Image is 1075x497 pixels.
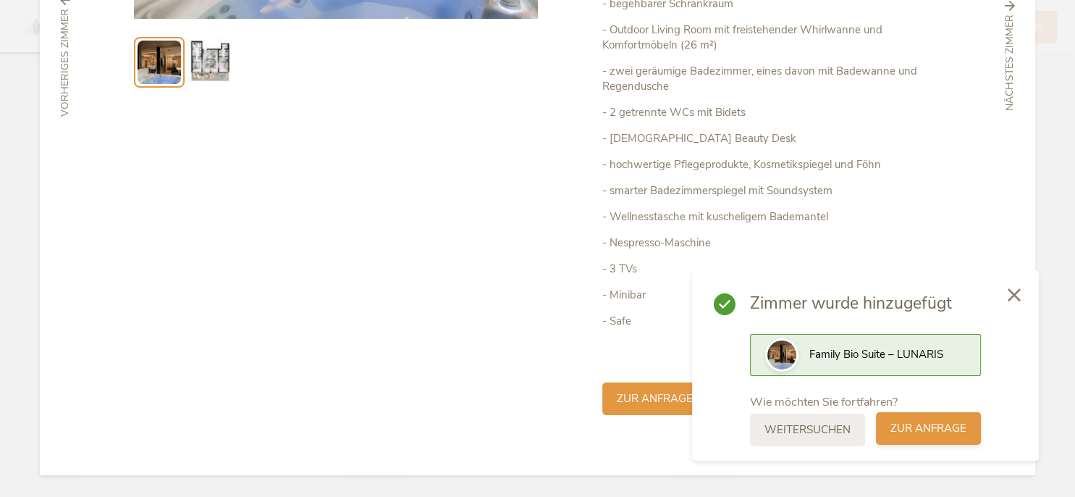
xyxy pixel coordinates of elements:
[809,347,943,362] span: Family Bio Suite – LUNARIS
[602,235,941,251] p: - Nespresso-Maschine
[602,131,941,146] p: - [DEMOGRAPHIC_DATA] Beauty Desk
[750,292,981,315] span: Zimmer wurde hinzugefügt
[602,288,941,303] p: - Minibar
[617,391,765,406] span: zur Anfrage hinzufügen
[138,41,181,84] img: Preview
[602,105,941,120] p: - 2 getrennte WCs mit Bidets
[764,422,851,438] span: weitersuchen
[602,262,941,277] p: - 3 TVs
[58,9,72,117] span: vorheriges Zimmer
[890,421,966,436] span: zur Anfrage
[750,394,898,410] span: Wie möchten Sie fortfahren?
[602,22,941,53] p: - Outdoor Living Room mit freistehender Whirlwanne und Komfortmöbeln (26 m²)
[602,64,941,94] p: - zwei geräumige Badezimmer, eines davon mit Badewanne und Regendusche
[602,209,941,225] p: - Wellnesstasche mit kuscheligem Bademantel
[602,157,941,172] p: - hochwertige Pflegeprodukte, Kosmetikspiegel und Föhn
[1003,14,1017,110] span: nächstes Zimmer
[767,341,796,369] img: Preview
[187,39,233,85] img: Preview
[602,183,941,199] p: - smarter Badezimmerspiegel mit Soundsystem
[602,314,941,329] p: - Safe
